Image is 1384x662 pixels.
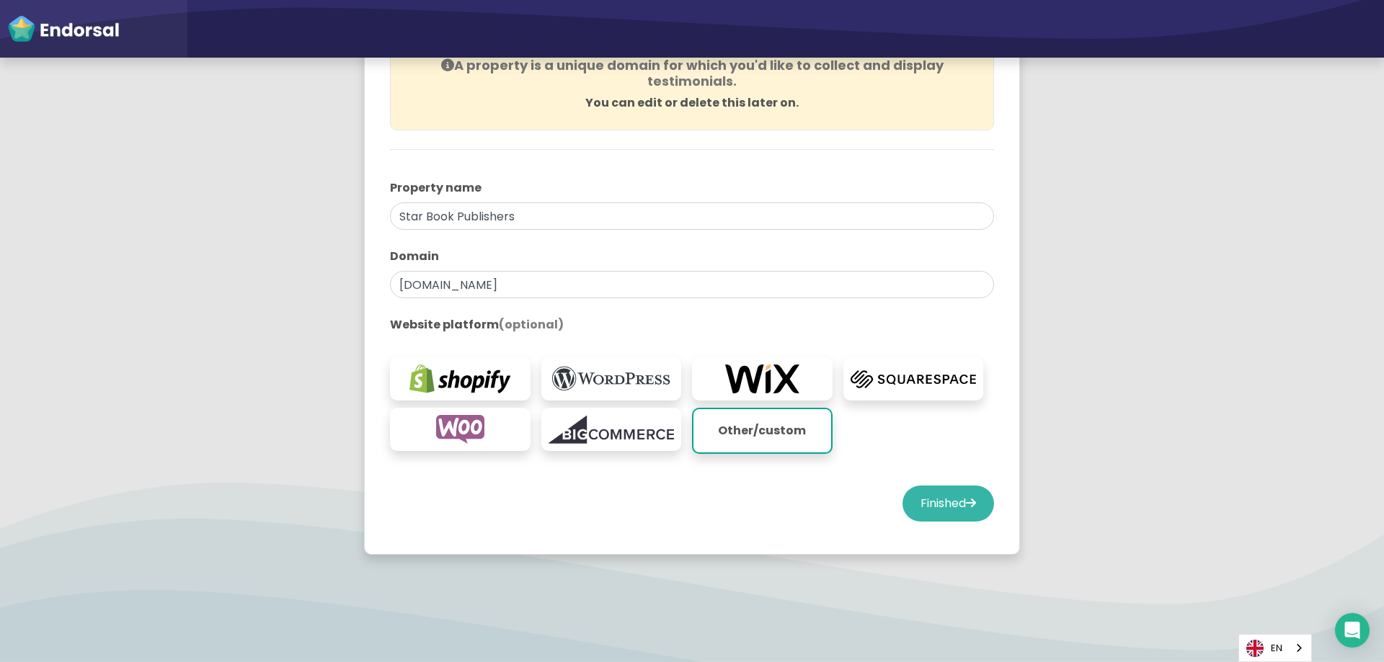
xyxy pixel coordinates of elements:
[699,364,825,393] img: wix.com-logo.png
[409,94,975,112] p: You can edit or delete this later on.
[390,179,994,197] label: Property name
[390,202,994,230] input: eg. My Website
[1238,634,1312,662] div: Language
[390,271,994,298] input: eg. websitename.com
[902,486,994,522] button: Finished
[851,364,977,393] img: squarespace.com-logo.png
[397,364,523,393] img: shopify.com-logo.png
[549,415,675,444] img: bigcommerce.com-logo.png
[1239,635,1311,661] a: EN
[390,248,994,265] label: Domain
[390,316,994,334] label: Website platform
[1335,613,1370,648] div: Open Intercom Messenger
[7,14,120,43] img: endorsal-logo-white@2x.png
[1238,634,1312,662] aside: Language selected: English
[549,364,675,393] img: wordpress.org-logo.png
[409,58,975,89] h4: A property is a unique domain for which you'd like to collect and display testimonials.
[499,316,564,333] span: (optional)
[701,416,824,445] p: Other/custom
[397,415,523,444] img: woocommerce.com-logo.png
